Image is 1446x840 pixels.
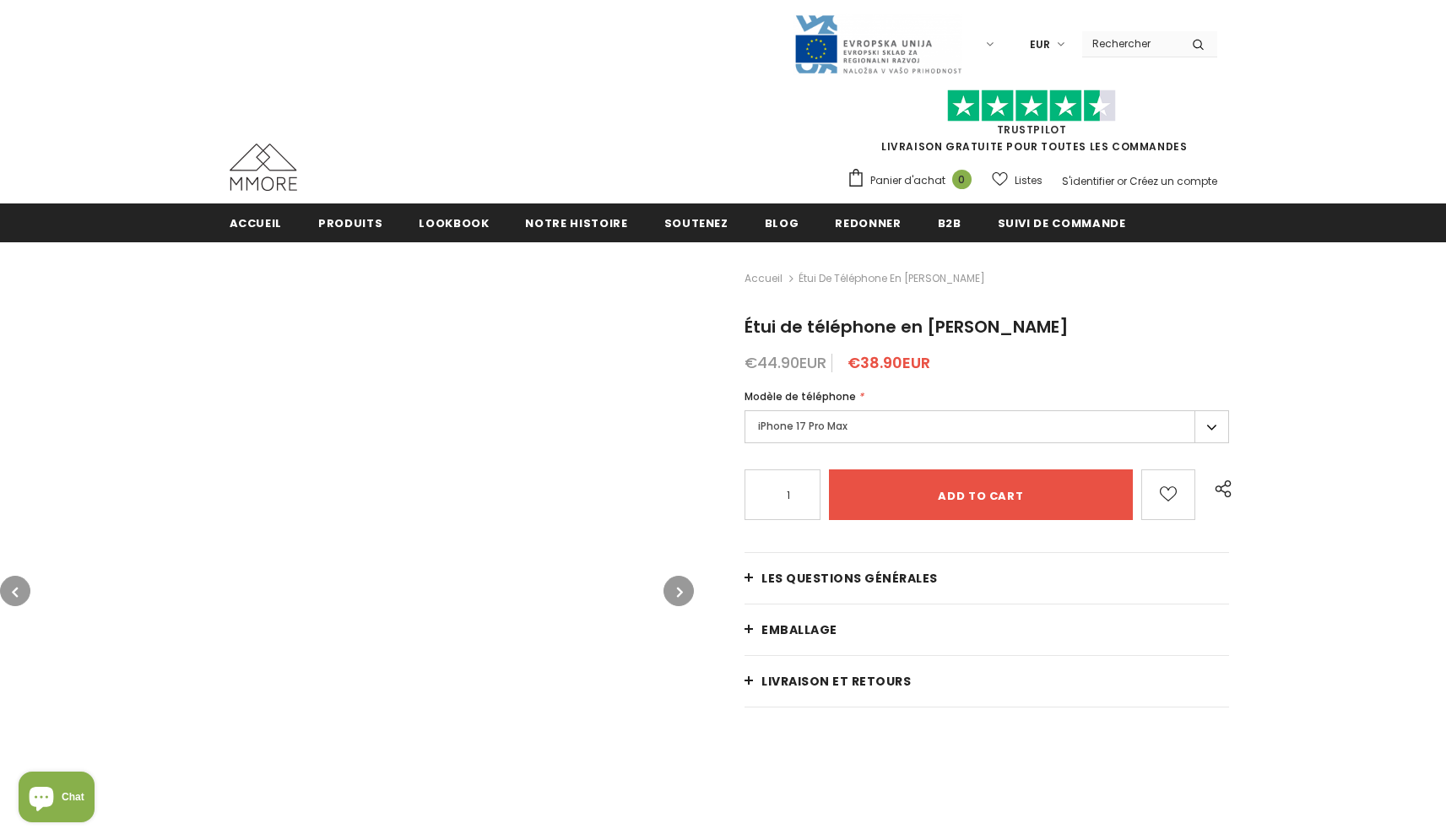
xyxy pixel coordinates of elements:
[525,203,627,241] a: Notre histoire
[870,172,945,189] span: Panier d'achat
[745,352,826,373] span: €44.90EUR
[765,215,799,231] span: Blog
[525,215,627,231] span: Notre histoire
[761,673,911,690] span: Livraison et retours
[938,215,961,231] span: B2B
[997,122,1067,137] a: TrustPilot
[998,203,1126,241] a: Suivi de commande
[745,315,1069,339] span: Étui de téléphone en [PERSON_NAME]
[938,203,961,241] a: B2B
[230,203,283,241] a: Accueil
[318,215,382,231] span: Produits
[761,621,837,638] span: EMBALLAGE
[318,203,382,241] a: Produits
[745,553,1229,604] a: Les questions générales
[829,469,1132,520] input: Add to cart
[419,203,489,241] a: Lookbook
[230,215,283,231] span: Accueil
[1129,174,1217,188] a: Créez un compte
[1062,174,1114,188] a: S'identifier
[664,215,728,231] span: soutenez
[947,89,1116,122] img: Faites confiance aux étoiles pilotes
[952,170,972,189] span: 0
[992,165,1043,195] a: Listes
[799,268,985,289] span: Étui de téléphone en [PERSON_NAME]
[848,352,930,373] span: €38.90EUR
[664,203,728,241] a: soutenez
[1015,172,1043,189] span: Listes
[745,389,856,404] span: Modèle de téléphone
[998,215,1126,231] span: Suivi de commande
[230,144,297,191] img: Cas MMORE
[761,570,938,587] span: Les questions générales
[835,215,901,231] span: Redonner
[745,604,1229,655] a: EMBALLAGE
[847,168,980,193] a: Panier d'achat 0
[1117,174,1127,188] span: or
[793,36,962,51] a: Javni Razpis
[745,268,783,289] a: Accueil
[1082,31,1179,56] input: Search Site
[745,410,1229,443] label: iPhone 17 Pro Max
[793,14,962,75] img: Javni Razpis
[14,772,100,826] inbox-online-store-chat: Shopify online store chat
[419,215,489,231] span: Lookbook
[835,203,901,241] a: Redonner
[745,656,1229,707] a: Livraison et retours
[1030,36,1050,53] span: EUR
[847,97,1217,154] span: LIVRAISON GRATUITE POUR TOUTES LES COMMANDES
[765,203,799,241] a: Blog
